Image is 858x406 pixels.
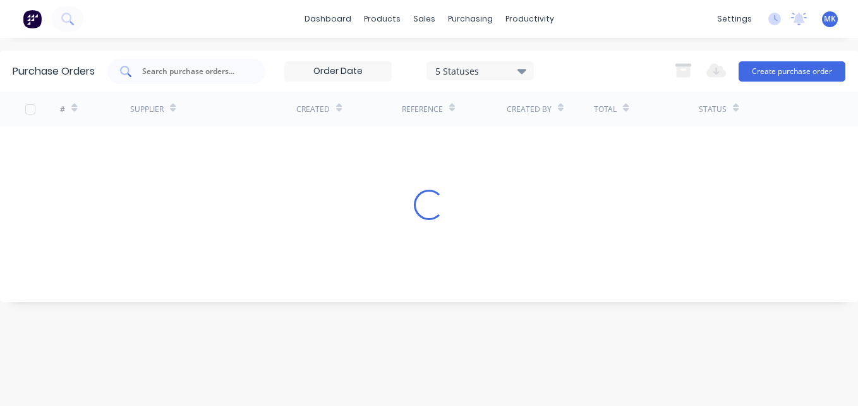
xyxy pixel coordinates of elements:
[23,9,42,28] img: Factory
[60,104,65,115] div: #
[699,104,727,115] div: Status
[594,104,617,115] div: Total
[711,9,758,28] div: settings
[296,104,330,115] div: Created
[442,9,499,28] div: purchasing
[499,9,560,28] div: productivity
[739,61,845,82] button: Create purchase order
[824,13,836,25] span: MK
[141,65,246,78] input: Search purchase orders...
[507,104,552,115] div: Created By
[402,104,443,115] div: Reference
[358,9,407,28] div: products
[285,62,391,81] input: Order Date
[130,104,164,115] div: Supplier
[13,64,95,79] div: Purchase Orders
[298,9,358,28] a: dashboard
[435,64,526,77] div: 5 Statuses
[407,9,442,28] div: sales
